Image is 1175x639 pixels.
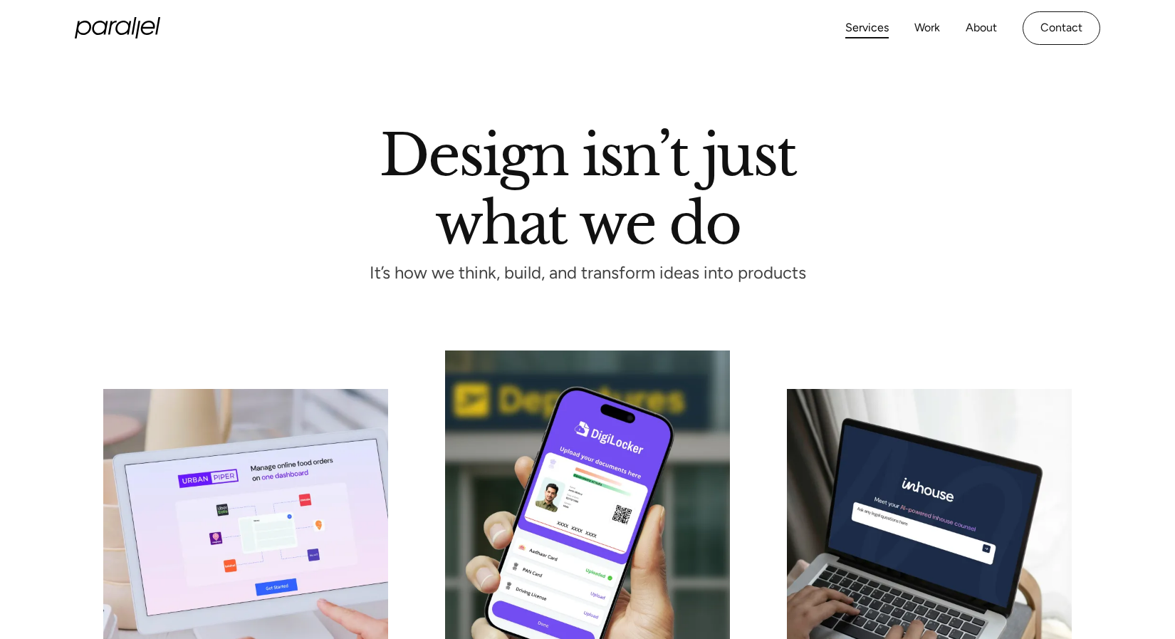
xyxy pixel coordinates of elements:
[966,18,997,38] a: About
[1023,11,1100,45] a: Contact
[914,18,940,38] a: Work
[343,267,832,279] p: It’s how we think, build, and transform ideas into products
[845,18,889,38] a: Services
[380,128,795,244] h1: Design isn’t just what we do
